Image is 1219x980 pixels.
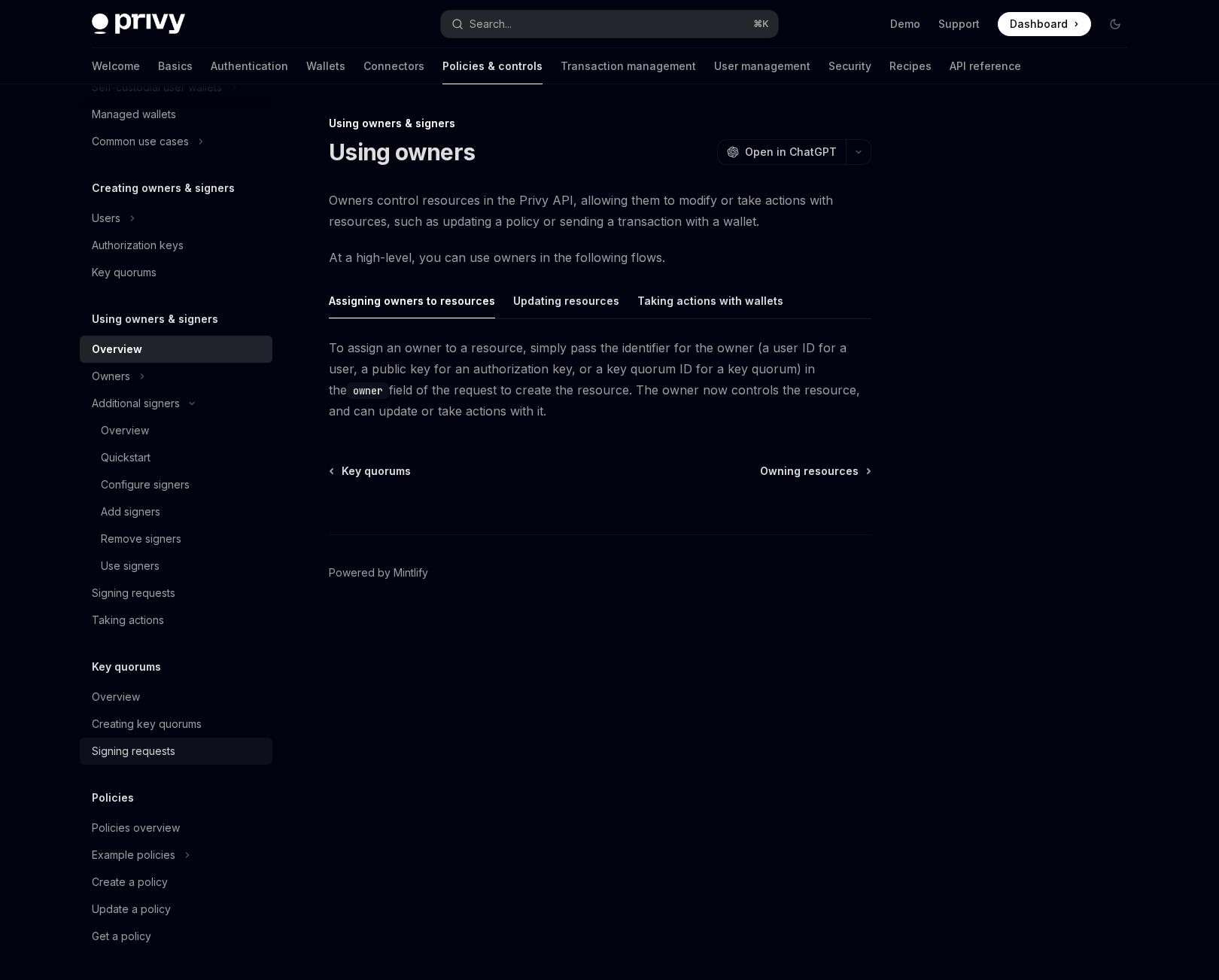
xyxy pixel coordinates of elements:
[92,310,218,328] h5: Using owners & signers
[80,814,272,842] a: Policies overview
[330,464,411,479] a: Key quorums
[938,17,980,32] a: Support
[80,471,272,498] a: Configure signers
[470,15,512,33] div: Search...
[92,105,176,123] div: Managed wallets
[92,846,175,864] div: Example policies
[80,683,272,711] a: Overview
[329,190,871,232] span: Owners control resources in the Privy API, allowing them to modify or take actions with resources...
[753,18,769,30] span: ⌘ K
[80,896,272,923] a: Update a policy
[80,363,272,390] button: Owners
[92,715,202,733] div: Creating key quorums
[80,101,272,128] a: Managed wallets
[828,48,871,84] a: Security
[890,17,920,32] a: Demo
[92,179,235,197] h5: Creating owners & signers
[101,476,190,494] div: Configure signers
[561,48,696,84] a: Transaction management
[329,138,475,166] h1: Using owners
[101,503,160,521] div: Add signers
[347,382,389,399] code: owner
[101,422,149,440] div: Overview
[745,145,837,160] span: Open in ChatGPT
[80,607,272,634] a: Taking actions
[80,259,272,286] a: Key quorums
[717,139,846,165] button: Open in ChatGPT
[80,711,272,738] a: Creating key quorums
[998,12,1091,36] a: Dashboard
[92,367,130,385] div: Owners
[92,394,180,412] div: Additional signers
[80,390,272,417] button: Additional signers
[92,658,161,676] h5: Key quorums
[158,48,193,84] a: Basics
[329,116,871,131] div: Using owners & signers
[889,48,932,84] a: Recipes
[92,263,157,282] div: Key quorums
[80,498,272,525] a: Add signers
[92,688,140,706] div: Overview
[211,48,288,84] a: Authentication
[80,205,272,232] button: Users
[329,337,871,422] span: To assign an owner to a resource, simply pass the identifier for the owner (a user ID for a user,...
[92,14,185,35] img: dark logo
[80,525,272,552] a: Remove signers
[92,584,175,602] div: Signing requests
[92,873,168,891] div: Create a policy
[714,48,810,84] a: User management
[101,530,181,548] div: Remove signers
[442,48,543,84] a: Policies & controls
[80,580,272,607] a: Signing requests
[92,819,180,837] div: Policies overview
[92,927,151,945] div: Get a policy
[513,283,619,318] button: Updating resources
[92,611,164,629] div: Taking actions
[80,336,272,363] a: Overview
[92,132,189,151] div: Common use cases
[637,283,783,318] button: Taking actions with wallets
[1010,17,1068,32] span: Dashboard
[342,464,411,479] span: Key quorums
[80,417,272,444] a: Overview
[306,48,345,84] a: Wallets
[760,464,870,479] a: Owning resources
[329,283,495,318] button: Assigning owners to resources
[329,247,871,268] span: At a high-level, you can use owners in the following flows.
[80,738,272,765] a: Signing requests
[92,48,140,84] a: Welcome
[441,11,778,38] button: Search...⌘K
[80,869,272,896] a: Create a policy
[80,232,272,259] a: Authorization keys
[101,449,150,467] div: Quickstart
[92,789,134,807] h5: Policies
[80,842,272,869] button: Example policies
[80,128,272,155] button: Common use cases
[760,464,859,479] span: Owning resources
[363,48,424,84] a: Connectors
[80,552,272,580] a: Use signers
[329,565,428,580] a: Powered by Mintlify
[92,340,142,358] div: Overview
[950,48,1021,84] a: API reference
[80,923,272,950] a: Get a policy
[92,209,120,227] div: Users
[92,742,175,760] div: Signing requests
[80,444,272,471] a: Quickstart
[1103,12,1127,36] button: Toggle dark mode
[101,557,160,575] div: Use signers
[92,900,171,918] div: Update a policy
[92,236,184,254] div: Authorization keys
